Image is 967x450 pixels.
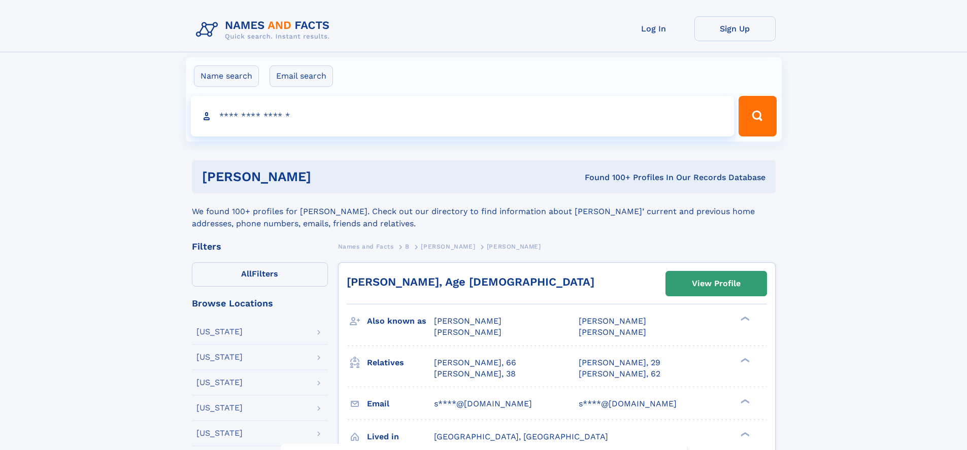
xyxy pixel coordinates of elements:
[579,327,646,337] span: [PERSON_NAME]
[194,65,259,87] label: Name search
[367,395,434,412] h3: Email
[421,243,475,250] span: [PERSON_NAME]
[367,354,434,371] h3: Relatives
[191,96,735,136] input: search input
[338,240,394,253] a: Names and Facts
[347,275,594,288] a: [PERSON_NAME], Age [DEMOGRAPHIC_DATA]
[448,172,765,183] div: Found 100+ Profiles In Our Records Database
[192,193,776,230] div: We found 100+ profiles for [PERSON_NAME]. Check out our directory to find information about [PERS...
[405,240,410,253] a: B
[192,299,328,308] div: Browse Locations
[738,316,750,322] div: ❯
[738,431,750,437] div: ❯
[196,353,243,361] div: [US_STATE]
[579,316,646,326] span: [PERSON_NAME]
[367,313,434,330] h3: Also known as
[202,170,448,183] h1: [PERSON_NAME]
[434,368,516,379] a: [PERSON_NAME], 38
[579,357,660,368] a: [PERSON_NAME], 29
[367,428,434,445] h3: Lived in
[738,398,750,404] div: ❯
[579,368,660,379] a: [PERSON_NAME], 62
[434,316,502,326] span: [PERSON_NAME]
[434,432,608,441] span: [GEOGRAPHIC_DATA], [GEOGRAPHIC_DATA]
[739,96,776,136] button: Search Button
[196,404,243,412] div: [US_STATE]
[666,271,766,296] a: View Profile
[694,16,776,41] a: Sign Up
[192,16,338,44] img: Logo Names and Facts
[487,243,541,250] span: [PERSON_NAME]
[692,272,741,295] div: View Profile
[738,357,750,363] div: ❯
[421,240,475,253] a: [PERSON_NAME]
[241,269,252,279] span: All
[196,328,243,336] div: [US_STATE]
[405,243,410,250] span: B
[270,65,333,87] label: Email search
[192,262,328,287] label: Filters
[434,357,516,368] a: [PERSON_NAME], 66
[192,242,328,251] div: Filters
[196,378,243,387] div: [US_STATE]
[434,327,502,337] span: [PERSON_NAME]
[196,429,243,437] div: [US_STATE]
[613,16,694,41] a: Log In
